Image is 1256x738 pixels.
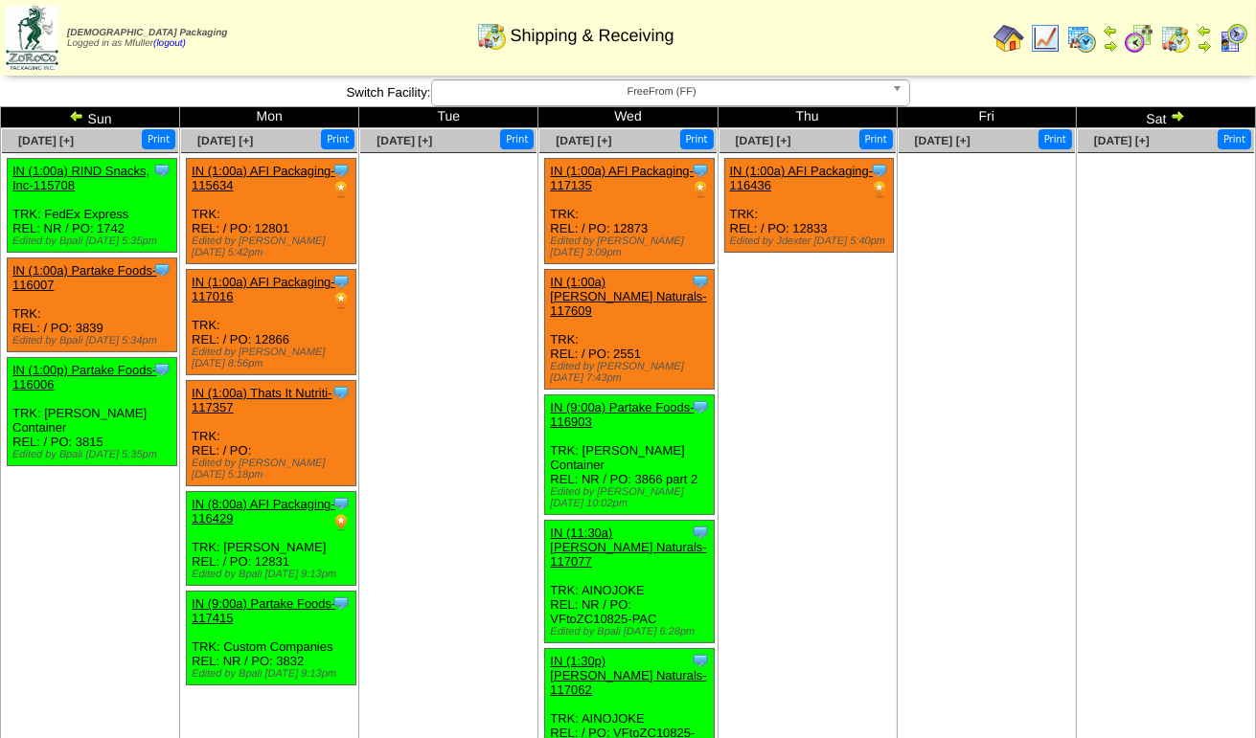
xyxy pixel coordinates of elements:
a: IN (1:00a) Thats It Nutriti-117357 [192,386,331,414]
a: [DATE] [+] [1094,134,1150,147]
div: Edited by Jdexter [DATE] 5:40pm [730,235,894,247]
img: arrowleft.gif [1197,23,1212,38]
img: Tooltip [691,397,710,416]
div: TRK: REL: / PO: 12833 [724,159,894,253]
a: IN (1:00a) RIND Snacks, Inc-115708 [12,164,149,192]
div: TRK: Custom Companies REL: NR / PO: 3832 [187,592,356,685]
img: Tooltip [152,260,171,280]
button: Print [859,129,893,149]
a: IN (9:00a) Partake Foods-116903 [550,400,694,429]
button: Print [680,129,714,149]
img: PO [870,180,889,199]
a: IN (1:30p) [PERSON_NAME] Naturals-117062 [550,654,706,697]
div: TRK: REL: / PO: 2551 [545,270,715,390]
a: IN (1:00p) Partake Foods-116006 [12,363,156,391]
a: [DATE] [+] [556,134,611,147]
img: Tooltip [691,523,710,542]
a: IN (8:00a) AFI Packaging-116429 [192,497,335,526]
button: Print [1218,129,1251,149]
a: IN (1:00a) AFI Packaging-116436 [730,164,874,192]
img: Tooltip [331,593,351,613]
div: Edited by Bpali [DATE] 5:35pm [12,235,176,247]
span: Logged in as Mfuller [67,28,227,49]
td: Tue [359,107,538,128]
img: Tooltip [331,494,351,513]
img: Tooltip [331,272,351,291]
img: PO [691,180,710,199]
div: TRK: [PERSON_NAME] REL: / PO: 12831 [187,492,356,586]
div: TRK: AINOJOKE REL: NR / PO: VFtoZC10825-PAC [545,521,715,643]
div: Edited by Bpali [DATE] 9:13pm [192,569,355,580]
button: Print [500,129,534,149]
img: arrowright.gif [1103,38,1118,54]
td: Mon [180,107,359,128]
button: Print [1039,129,1072,149]
td: Sat [1076,107,1255,128]
div: TRK: REL: / PO: 12801 [187,159,356,264]
img: calendarinout.gif [1160,23,1191,54]
span: Shipping & Receiving [510,26,674,46]
div: TRK: REL: / PO: [187,381,356,486]
td: Thu [718,107,897,128]
div: Edited by Bpali [DATE] 5:34pm [12,335,176,347]
img: Tooltip [691,651,710,670]
img: arrowleft.gif [69,108,84,123]
div: TRK: REL: / PO: 3839 [8,258,177,352]
img: Tooltip [152,161,171,180]
td: Fri [897,107,1076,128]
img: calendarblend.gif [1124,23,1154,54]
img: line_graph.gif [1030,23,1061,54]
a: IN (1:00a) Partake Foods-116007 [12,263,156,292]
div: TRK: [PERSON_NAME] Container REL: / PO: 3815 [8,358,177,466]
img: zoroco-logo-small.webp [6,6,58,70]
span: FreeFrom (FF) [440,80,884,103]
img: arrowright.gif [1170,108,1185,123]
div: Edited by [PERSON_NAME] [DATE] 5:42pm [192,235,355,258]
span: [DEMOGRAPHIC_DATA] Packaging [67,28,227,38]
img: home.gif [993,23,1024,54]
div: Edited by [PERSON_NAME] [DATE] 5:18pm [192,458,355,481]
a: [DATE] [+] [197,134,253,147]
a: IN (9:00a) Partake Foods-117415 [192,596,335,625]
a: IN (1:00a) [PERSON_NAME] Naturals-117609 [550,275,706,318]
a: IN (1:00a) AFI Packaging-117016 [192,275,335,303]
img: arrowleft.gif [1103,23,1118,38]
div: Edited by Bpali [DATE] 9:13pm [192,668,355,680]
img: arrowright.gif [1197,38,1212,54]
a: [DATE] [+] [377,134,432,147]
a: IN (1:00a) AFI Packaging-117135 [550,164,694,192]
img: PO [331,291,351,310]
img: PO [331,513,351,532]
img: PO [331,180,351,199]
img: calendarprod.gif [1066,23,1097,54]
div: TRK: REL: / PO: 12866 [187,270,356,375]
img: calendarcustomer.gif [1218,23,1248,54]
div: Edited by [PERSON_NAME] [DATE] 10:02pm [550,486,714,509]
div: Edited by [PERSON_NAME] [DATE] 8:56pm [192,347,355,369]
img: Tooltip [691,272,710,291]
div: Edited by Bpali [DATE] 6:28pm [550,626,714,637]
div: Edited by Bpali [DATE] 5:35pm [12,449,176,460]
div: TRK: FedEx Express REL: NR / PO: 1742 [8,159,177,253]
div: Edited by [PERSON_NAME] [DATE] 3:09pm [550,235,714,258]
img: Tooltip [691,161,710,180]
div: TRK: REL: / PO: 12873 [545,159,715,264]
a: [DATE] [+] [736,134,791,147]
a: IN (11:30a) [PERSON_NAME] Naturals-117077 [550,526,706,569]
img: Tooltip [331,161,351,180]
img: Tooltip [331,383,351,402]
a: IN (1:00a) AFI Packaging-115634 [192,164,335,192]
div: TRK: [PERSON_NAME] Container REL: NR / PO: 3866 part 2 [545,395,715,515]
button: Print [142,129,175,149]
img: Tooltip [152,360,171,379]
a: (logout) [153,38,186,49]
a: [DATE] [+] [915,134,971,147]
a: [DATE] [+] [18,134,74,147]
